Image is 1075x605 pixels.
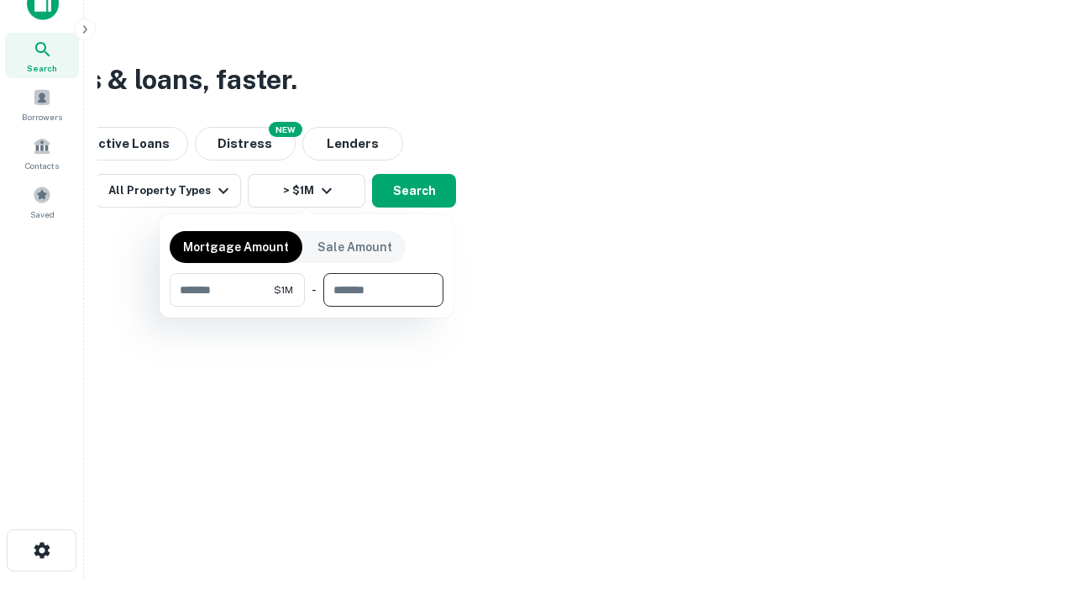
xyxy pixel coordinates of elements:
[991,471,1075,551] iframe: Chat Widget
[274,282,293,297] span: $1M
[183,238,289,256] p: Mortgage Amount
[317,238,392,256] p: Sale Amount
[312,273,317,307] div: -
